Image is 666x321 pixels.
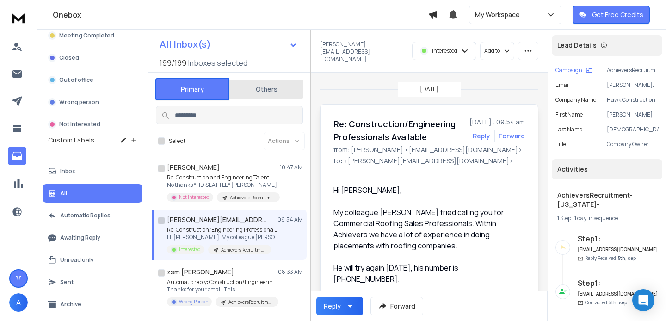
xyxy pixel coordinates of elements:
[578,246,659,253] h6: [EMAIL_ADDRESS][DOMAIN_NAME]
[632,289,654,311] div: Open Intercom Messenger
[555,126,582,133] p: Last Name
[574,214,618,222] span: 1 day in sequence
[59,76,93,84] p: Out of office
[555,96,596,104] p: Company Name
[333,117,464,143] h1: Re: Construction/Engineering Professionals Available
[333,156,525,166] p: to: <[PERSON_NAME][EMAIL_ADDRESS][DOMAIN_NAME]>
[609,299,627,306] span: 5th, sep
[43,26,142,45] button: Meeting Completed
[60,234,100,241] p: Awaiting Reply
[43,273,142,291] button: Sent
[48,136,94,145] h3: Custom Labels
[167,163,220,172] h1: [PERSON_NAME]
[221,247,265,253] p: AchieversRecruitment-[US_STATE]-
[167,174,278,181] p: Re: Construction and Engineering Talent
[43,228,142,247] button: Awaiting Reply
[152,35,305,54] button: All Inbox(s)
[60,167,75,175] p: Inbox
[280,164,303,171] p: 10:47 AM
[167,286,278,293] p: Thanks for your email, This
[555,141,566,148] p: title
[59,121,100,128] p: Not Interested
[557,214,571,222] span: 1 Step
[229,79,303,99] button: Others
[167,267,234,277] h1: zsm [PERSON_NAME]
[228,299,273,306] p: AchieversRecruitment-[US_STATE]-
[432,47,457,55] p: Interested
[167,181,278,189] p: No thanks *HD SEATTLE* [PERSON_NAME]
[43,184,142,203] button: All
[59,99,99,106] p: Wrong person
[9,293,28,312] button: A
[43,115,142,134] button: Not Interested
[557,215,657,222] div: |
[475,10,524,19] p: My Workspace
[160,57,186,68] span: 199 / 199
[43,162,142,180] button: Inbox
[43,71,142,89] button: Out of office
[469,117,525,127] p: [DATE] : 09:54 am
[585,255,636,262] p: Reply Received
[160,40,211,49] h1: All Inbox(s)
[188,57,247,68] h3: Inboxes selected
[155,78,229,100] button: Primary
[59,32,114,39] p: Meeting Completed
[618,255,636,261] span: 5th, sep
[555,67,592,74] button: Campaign
[552,159,662,179] div: Activities
[607,126,659,133] p: [DEMOGRAPHIC_DATA]
[277,216,303,223] p: 09:54 AM
[473,131,490,141] button: Reply
[167,278,278,286] p: Automatic reply: Construction/Engineering Professionals Available
[333,207,518,251] div: My colleague [PERSON_NAME] tried calling you for Commercial Roofing Sales Professionals. Within A...
[9,9,28,26] img: logo
[60,190,67,197] p: All
[555,111,583,118] p: First Name
[43,206,142,225] button: Automatic Replies
[592,10,643,19] p: Get Free Credits
[60,212,111,219] p: Automatic Replies
[167,226,278,234] p: Re: Construction/Engineering Professionals Available
[585,299,627,306] p: Contacted
[557,41,597,50] p: Lead Details
[316,297,363,315] button: Reply
[607,96,659,104] p: Hawk Construction & Maintenance
[420,86,438,93] p: [DATE]
[324,302,341,311] div: Reply
[60,301,81,308] p: Archive
[573,6,650,24] button: Get Free Credits
[607,111,659,118] p: [PERSON_NAME]
[169,137,185,145] label: Select
[43,93,142,111] button: Wrong person
[59,54,79,62] p: Closed
[555,81,570,89] p: Email
[167,234,278,241] p: Hi [PERSON_NAME], My colleague [PERSON_NAME]
[333,185,518,196] div: Hi [PERSON_NAME],
[484,47,500,55] p: Add to
[179,246,201,253] p: Interested
[43,251,142,269] button: Unread only
[320,41,407,63] p: [PERSON_NAME][EMAIL_ADDRESS][DOMAIN_NAME]
[43,295,142,314] button: Archive
[179,194,210,201] p: Not Interested
[607,67,659,74] p: AchieversRecruitment-[US_STATE]-
[230,194,274,201] p: Achievers Recruitment - [GEOGRAPHIC_DATA] - [GEOGRAPHIC_DATA] - [GEOGRAPHIC_DATA] - [GEOGRAPHIC_D...
[179,298,208,305] p: Wrong Person
[43,49,142,67] button: Closed
[60,278,74,286] p: Sent
[333,262,518,284] div: He will try again [DATE], his number is [PHONE_NUMBER].
[167,215,269,224] h1: [PERSON_NAME][EMAIL_ADDRESS][DOMAIN_NAME]
[333,145,525,154] p: from: [PERSON_NAME] <[EMAIL_ADDRESS][DOMAIN_NAME]>
[578,290,659,297] h6: [EMAIL_ADDRESS][DOMAIN_NAME]
[578,278,659,289] h6: Step 1 :
[607,81,659,89] p: [PERSON_NAME][EMAIL_ADDRESS][DOMAIN_NAME]
[53,9,428,20] h1: Onebox
[557,191,657,209] h1: AchieversRecruitment-[US_STATE]-
[60,256,94,264] p: Unread only
[278,268,303,276] p: 08:33 AM
[555,67,582,74] p: Campaign
[578,233,659,244] h6: Step 1 :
